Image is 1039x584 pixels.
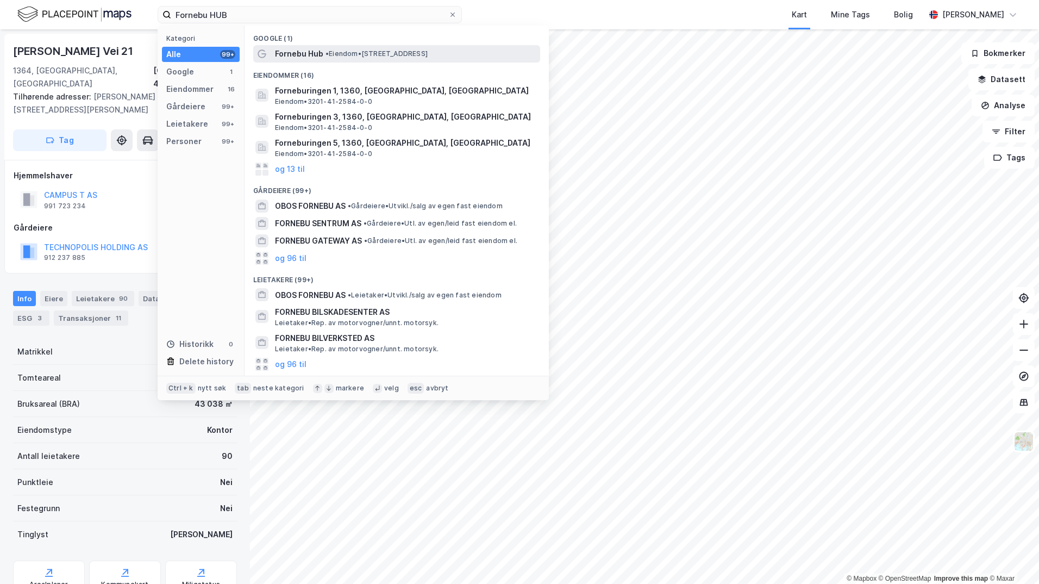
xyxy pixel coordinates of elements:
[348,202,351,210] span: •
[13,42,135,60] div: [PERSON_NAME] Vei 21
[326,49,329,58] span: •
[13,129,107,151] button: Tag
[198,384,227,393] div: nytt søk
[220,476,233,489] div: Nei
[17,528,48,541] div: Tinglyst
[220,502,233,515] div: Nei
[195,397,233,411] div: 43 038 ㎡
[166,117,208,131] div: Leietakere
[207,424,233,437] div: Kontor
[275,289,346,302] span: OBOS FORNEBU AS
[942,8,1004,21] div: [PERSON_NAME]
[336,384,364,393] div: markere
[408,383,424,394] div: esc
[227,67,235,76] div: 1
[222,450,233,463] div: 90
[17,424,72,437] div: Eiendomstype
[275,163,305,176] button: og 13 til
[166,100,205,113] div: Gårdeiere
[117,293,130,304] div: 90
[245,267,549,287] div: Leietakere (99+)
[72,291,134,306] div: Leietakere
[17,450,80,463] div: Antall leietakere
[245,373,549,393] div: Personer (99+)
[275,358,306,371] button: og 96 til
[139,291,192,306] div: Datasett
[275,84,536,97] span: Forneburingen 1, 1360, [GEOGRAPHIC_DATA], [GEOGRAPHIC_DATA]
[364,219,517,228] span: Gårdeiere • Utl. av egen/leid fast eiendom el.
[17,397,80,411] div: Bruksareal (BRA)
[275,123,372,132] span: Eiendom • 3201-41-2584-0-0
[113,313,124,324] div: 11
[245,178,549,197] div: Gårdeiere (99+)
[275,110,536,123] span: Forneburingen 3, 1360, [GEOGRAPHIC_DATA], [GEOGRAPHIC_DATA]
[326,49,428,58] span: Eiendom • [STREET_ADDRESS]
[166,65,194,78] div: Google
[17,345,53,358] div: Matrikkel
[227,85,235,94] div: 16
[54,310,128,326] div: Transaksjoner
[364,237,517,245] span: Gårdeiere • Utl. av egen/leid fast eiendom el.
[275,332,536,345] span: FORNEBU BILVERKSTED AS
[275,319,439,327] span: Leietaker • Rep. av motorvogner/unnt. motorsyk.
[179,355,234,368] div: Delete history
[275,345,439,353] span: Leietaker • Rep. av motorvogner/unnt. motorsyk.
[894,8,913,21] div: Bolig
[153,64,237,90] div: [GEOGRAPHIC_DATA], 41/779
[275,234,362,247] span: FORNEBU GATEWAY AS
[170,528,233,541] div: [PERSON_NAME]
[985,532,1039,584] iframe: Chat Widget
[14,169,236,182] div: Hjemmelshaver
[44,202,86,210] div: 991 723 234
[275,217,361,230] span: FORNEBU SENTRUM AS
[166,383,196,394] div: Ctrl + k
[14,221,236,234] div: Gårdeiere
[275,97,372,106] span: Eiendom • 3201-41-2584-0-0
[245,26,549,45] div: Google (1)
[384,384,399,393] div: velg
[982,121,1035,142] button: Filter
[17,476,53,489] div: Punktleie
[348,291,351,299] span: •
[275,150,372,158] span: Eiendom • 3201-41-2584-0-0
[166,338,214,351] div: Historikk
[348,291,502,300] span: Leietaker • Utvikl./salg av egen fast eiendom
[34,313,45,324] div: 3
[364,219,367,227] span: •
[426,384,448,393] div: avbryt
[275,47,323,60] span: Fornebu Hub
[220,102,235,111] div: 99+
[879,575,931,582] a: OpenStreetMap
[984,147,1035,169] button: Tags
[934,575,988,582] a: Improve this map
[1013,431,1034,452] img: Z
[220,137,235,146] div: 99+
[220,120,235,128] div: 99+
[968,69,1035,90] button: Datasett
[972,95,1035,116] button: Analyse
[227,340,235,349] div: 0
[17,502,60,515] div: Festegrunn
[13,64,153,90] div: 1364, [GEOGRAPHIC_DATA], [GEOGRAPHIC_DATA]
[17,5,132,24] img: logo.f888ab2527a4732fd821a326f86c7f29.svg
[166,48,181,61] div: Alle
[17,371,61,384] div: Tomteareal
[961,42,1035,64] button: Bokmerker
[275,306,536,319] span: FORNEBU BILSKADESENTER AS
[235,383,251,394] div: tab
[13,291,36,306] div: Info
[44,253,85,262] div: 912 237 885
[166,83,214,96] div: Eiendommer
[253,384,304,393] div: neste kategori
[13,90,228,116] div: [PERSON_NAME] Vei [STREET_ADDRESS][PERSON_NAME]
[275,200,346,213] span: OBOS FORNEBU AS
[166,135,202,148] div: Personer
[275,252,306,265] button: og 96 til
[13,310,49,326] div: ESG
[275,136,536,150] span: Forneburingen 5, 1360, [GEOGRAPHIC_DATA], [GEOGRAPHIC_DATA]
[364,237,367,245] span: •
[171,7,448,23] input: Søk på adresse, matrikkel, gårdeiere, leietakere eller personer
[831,8,870,21] div: Mine Tags
[13,92,93,101] span: Tilhørende adresser:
